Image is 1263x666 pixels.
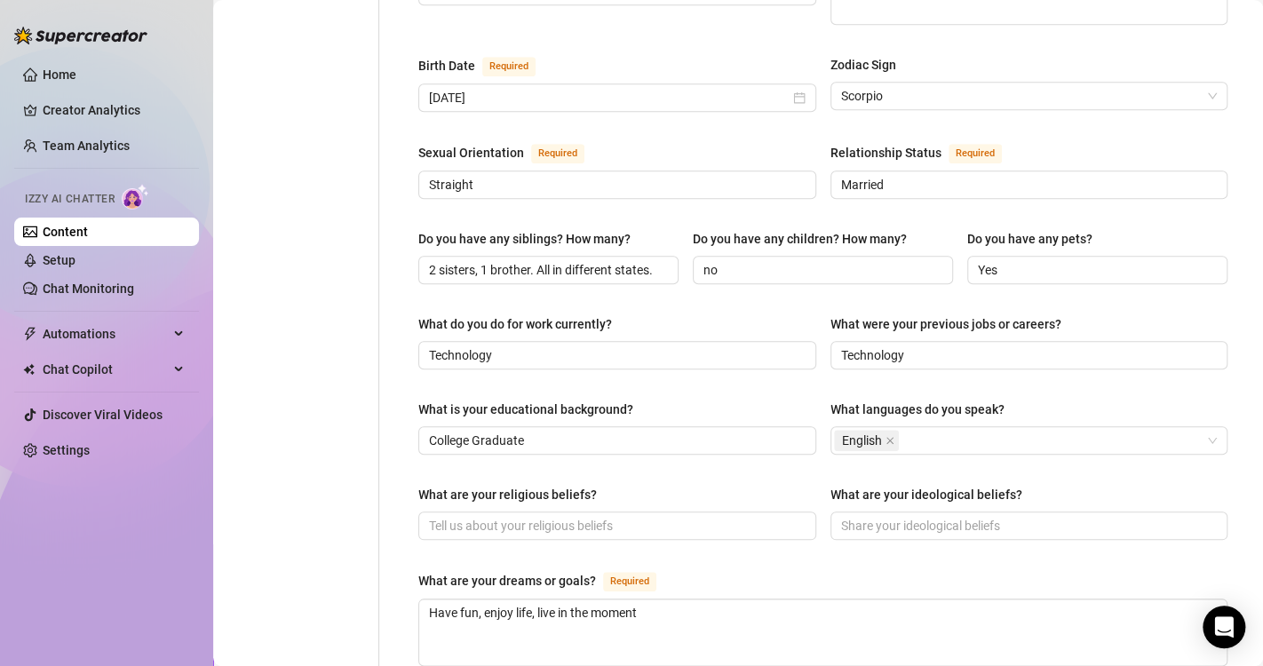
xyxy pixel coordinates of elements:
span: Required [482,57,536,76]
span: English [834,430,899,451]
div: Birth Date [418,56,475,75]
div: Do you have any siblings? How many? [418,229,631,249]
div: Open Intercom Messenger [1203,606,1245,648]
a: Home [43,67,76,82]
span: Chat Copilot [43,355,169,384]
span: Automations [43,320,169,348]
div: What are your ideological beliefs? [830,485,1022,504]
div: Sexual Orientation [418,143,524,163]
div: What do you do for work currently? [418,314,612,334]
span: thunderbolt [23,327,37,341]
label: Do you have any pets? [967,229,1105,249]
label: Do you have any children? How many? [693,229,919,249]
input: What is your educational background? [429,431,802,450]
div: Do you have any pets? [967,229,1092,249]
div: Relationship Status [830,143,941,163]
label: What languages do you speak? [830,400,1017,419]
input: Birth Date [429,88,790,107]
input: Do you have any children? How many? [703,260,939,280]
span: Required [603,572,656,591]
input: Sexual Orientation [429,175,802,194]
span: Required [949,144,1002,163]
div: What languages do you speak? [830,400,1005,419]
a: Chat Monitoring [43,281,134,296]
img: logo-BBDzfeDw.svg [14,27,147,44]
label: Birth Date [418,55,555,76]
input: What languages do you speak? [902,430,906,451]
label: What are your ideological beliefs? [830,485,1035,504]
div: Zodiac Sign [830,55,896,75]
label: What are your dreams or goals? [418,570,676,591]
input: What do you do for work currently? [429,345,802,365]
label: Sexual Orientation [418,142,604,163]
input: Do you have any siblings? How many? [429,260,664,280]
input: What are your religious beliefs? [429,516,802,535]
span: Required [531,144,584,163]
span: close [886,436,894,445]
a: Settings [43,443,90,457]
label: What is your educational background? [418,400,646,419]
label: Relationship Status [830,142,1021,163]
a: Team Analytics [43,139,130,153]
div: What is your educational background? [418,400,633,419]
span: English [842,431,882,450]
a: Content [43,225,88,239]
span: Scorpio [841,83,1218,109]
input: Do you have any pets? [978,260,1213,280]
textarea: What are your dreams or goals? [419,599,1227,665]
span: Izzy AI Chatter [25,191,115,208]
a: Creator Analytics [43,96,185,124]
input: What are your ideological beliefs? [841,516,1214,535]
div: What are your religious beliefs? [418,485,597,504]
label: What are your religious beliefs? [418,485,609,504]
label: Zodiac Sign [830,55,909,75]
label: Do you have any siblings? How many? [418,229,643,249]
input: Relationship Status [841,175,1214,194]
img: Chat Copilot [23,363,35,376]
a: Setup [43,253,75,267]
div: What are your dreams or goals? [418,571,596,591]
label: What do you do for work currently? [418,314,624,334]
label: What were your previous jobs or careers? [830,314,1074,334]
div: What were your previous jobs or careers? [830,314,1061,334]
input: What were your previous jobs or careers? [841,345,1214,365]
a: Discover Viral Videos [43,408,163,422]
img: AI Chatter [122,184,149,210]
div: Do you have any children? How many? [693,229,907,249]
